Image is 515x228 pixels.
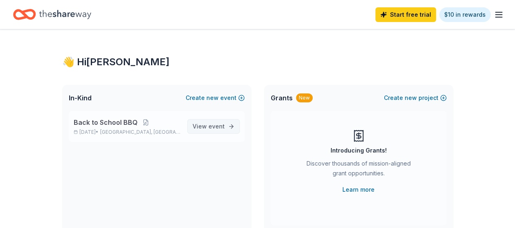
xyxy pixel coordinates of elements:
[303,159,414,182] div: Discover thousands of mission-aligned grant opportunities.
[13,5,91,24] a: Home
[62,55,453,69] div: 👋 Hi [PERSON_NAME]
[342,185,375,195] a: Learn more
[296,93,313,102] div: New
[375,7,436,22] a: Start free trial
[206,93,219,103] span: new
[331,146,387,155] div: Introducing Grants!
[74,117,138,127] span: Back to School BBQ
[405,93,417,103] span: new
[439,7,491,22] a: $10 in rewards
[193,122,225,131] span: View
[208,123,225,130] span: event
[74,129,181,135] p: [DATE] •
[100,129,180,135] span: [GEOGRAPHIC_DATA], [GEOGRAPHIC_DATA]
[271,93,293,103] span: Grants
[186,93,245,103] button: Createnewevent
[187,119,240,134] a: View event
[69,93,92,103] span: In-Kind
[384,93,447,103] button: Createnewproject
